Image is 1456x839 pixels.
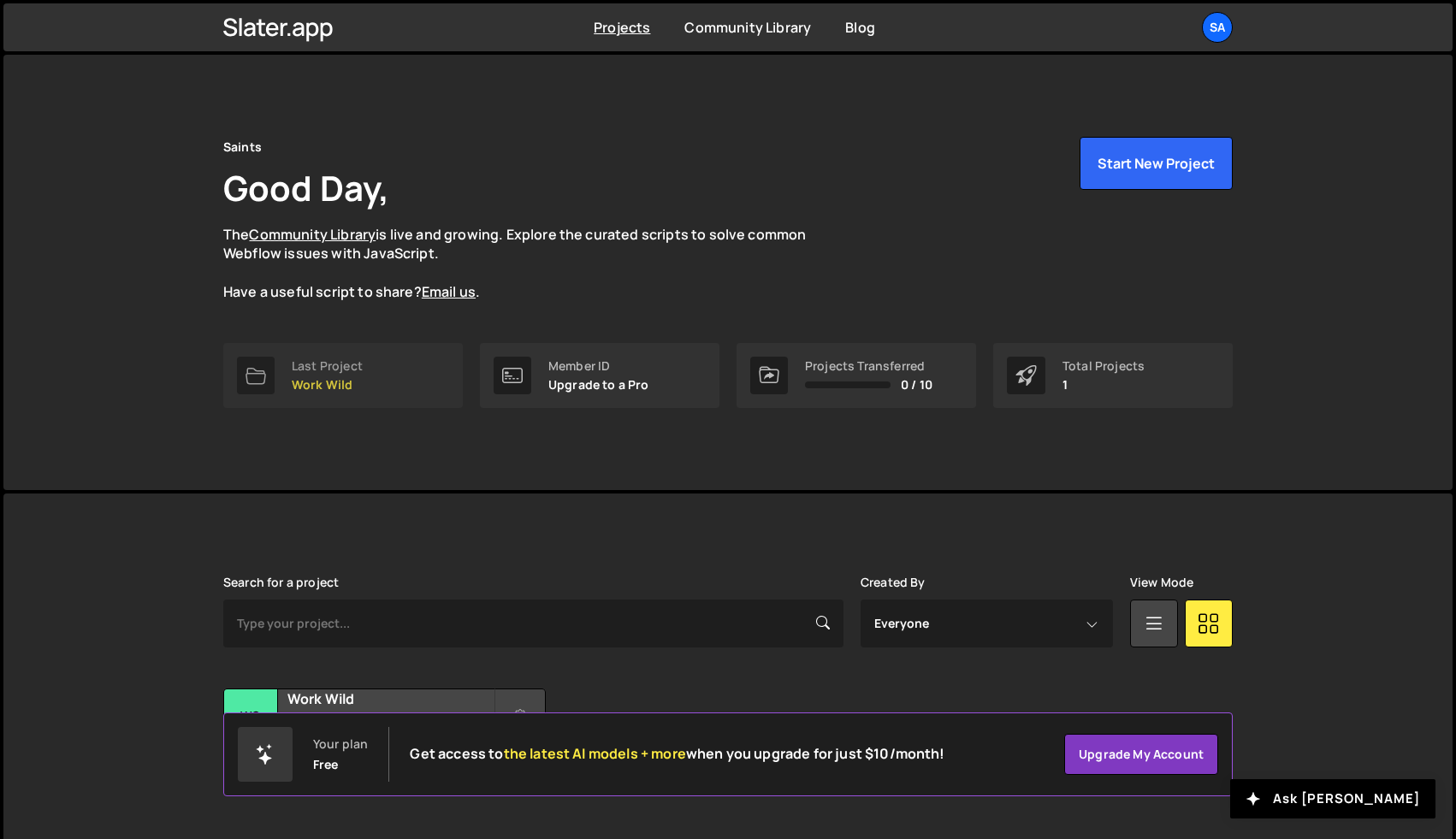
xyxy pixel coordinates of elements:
label: Search for a project [223,576,339,589]
div: Last Project [292,359,363,373]
a: Last Project Work Wild [223,343,463,408]
p: Work Wild [292,378,363,392]
button: Ask [PERSON_NAME] [1230,779,1435,818]
label: View Mode [1130,576,1193,589]
div: Saints [223,137,262,157]
div: Your plan [313,737,368,751]
a: Email us [422,282,476,301]
div: Total Projects [1062,359,1145,373]
span: 0 / 10 [901,378,932,392]
a: Community Library [249,225,376,244]
h1: Good Day, [223,164,389,211]
h2: Work Wild [287,689,494,708]
button: Start New Project [1080,137,1233,190]
a: Wo Work Wild Created by [PERSON_NAME][EMAIL_ADDRESS][DOMAIN_NAME] 7 pages, last updated by [DATE] [223,688,546,795]
div: Free [313,758,339,771]
h2: Get access to when you upgrade for just $10/month! [410,746,944,762]
p: Upgrade to a Pro [548,378,649,392]
input: Type your project... [223,600,843,647]
p: 1 [1062,378,1145,392]
span: the latest AI models + more [504,744,686,763]
label: Created By [861,576,926,589]
p: The is live and growing. Explore the curated scripts to solve common Webflow issues with JavaScri... [223,225,839,302]
a: Sa [1202,12,1233,43]
a: Upgrade my account [1064,734,1218,775]
div: Projects Transferred [805,359,932,373]
div: Member ID [548,359,649,373]
div: Wo [224,689,278,743]
a: Projects [594,18,650,37]
a: Blog [845,18,875,37]
a: Community Library [684,18,811,37]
